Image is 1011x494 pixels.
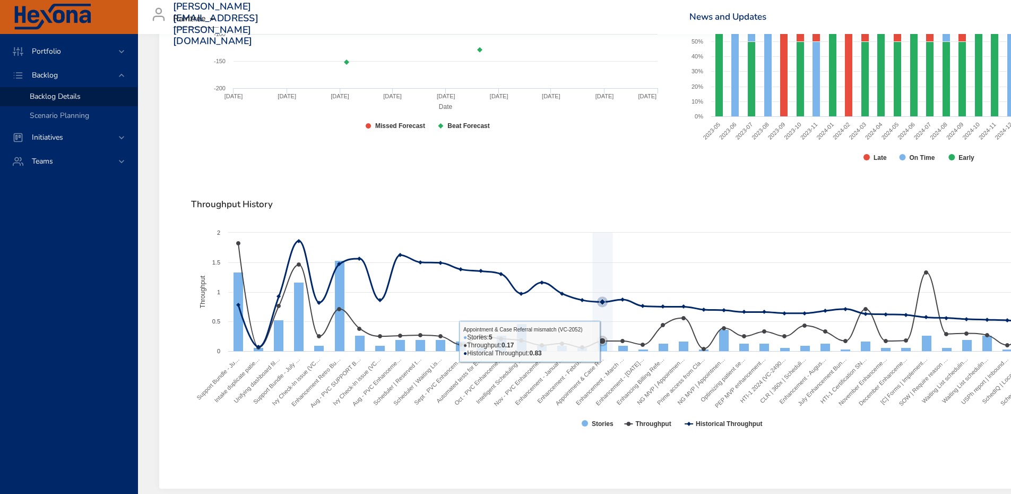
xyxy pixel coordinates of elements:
text: Throughput [635,420,671,428]
text: [DATE] [490,93,508,99]
text: 2023-08 [750,121,770,141]
text: NG MVP | Appointmen… [676,356,726,406]
span: Backlog Details [30,91,81,101]
text: [DATE] [278,93,296,99]
text: -200 [214,85,226,91]
text: 2024-08 [929,121,948,141]
text: 1 [217,289,220,295]
text: HTI-1 Certification SN… [819,356,868,405]
text: -150 [214,58,226,64]
text: [C] Forms | Implement… [879,356,929,405]
text: Enhancement Retro Bu… [290,356,342,407]
text: CLR | 360x | Scheduli… [759,356,807,404]
text: 2024-07 [912,121,932,141]
text: 2023-06 [718,121,737,141]
text: Enhancing Billing Refe… [615,356,666,406]
text: USPh report | Inbound… [960,356,1010,406]
text: On Time [909,154,935,161]
text: Aug - PVC Enhanceme… [351,356,402,407]
div: Raintree [173,11,219,28]
text: 20% [691,83,703,90]
text: 2024-04 [863,121,883,141]
text: Sept - PVC Enhancem… [413,356,463,406]
text: 2023-05 [702,121,721,141]
text: Unifying dashboard fil… [232,356,281,404]
text: PEP MVP enhancement… [714,356,767,409]
text: 50% [691,38,703,45]
text: 30% [691,68,703,74]
text: Stories [592,420,613,428]
text: 2024-06 [896,121,915,141]
text: 2024-03 [848,121,867,141]
text: 2023-09 [766,121,786,141]
text: 2023-11 [799,121,818,141]
text: Enhancement - [DATE]… [594,356,645,407]
span: Teams [23,156,62,166]
text: Appointment & Case R… [554,356,604,406]
text: 0 [217,348,220,354]
text: Automated tests for E… [435,356,483,404]
text: 40% [691,53,703,59]
text: Nov - PVC Enhanceme… [492,356,544,407]
a: News and Updates [689,11,766,23]
text: Aug - PVC SUPPORT B… [309,356,362,409]
text: Enhancement - March … [575,356,625,406]
text: NG MVP | Appointmen… [636,356,686,406]
text: 2024-11 [977,121,997,141]
text: Historical Throughput [696,420,762,428]
text: July Enhancement Bun… [797,356,848,407]
text: Scheduler | Waiting Lis… [392,356,443,406]
span: Initiatives [23,132,72,142]
text: 2023-10 [783,121,802,141]
text: December Enhanceme… [858,356,909,407]
text: Enhancement - Febru… [536,356,584,404]
text: [DATE] [542,93,560,99]
text: [DATE] [437,93,455,99]
text: 2023-07 [734,121,754,141]
text: Prime access from Cla… [656,356,706,406]
text: 2024-02 [831,121,851,141]
text: Waiting List schedulin… [941,356,989,404]
text: [DATE] [383,93,402,99]
text: Scheduler | Reserved t… [372,356,422,406]
text: Early [958,154,974,161]
text: Waiting List schedulin… [921,356,969,404]
text: Enhancement - Augus… [778,356,827,405]
text: [DATE] [331,93,349,99]
span: Portfolio [23,46,70,56]
text: Intelligent Scheduling … [475,356,524,405]
text: 2024-05 [880,121,900,141]
text: November Enhanceme… [837,356,888,407]
text: [DATE] [224,93,243,99]
text: Enhancement - Januar… [514,356,564,406]
text: Support Bundle - Ju… [195,356,240,401]
text: Throughput [199,275,206,308]
text: Beat Forecast [447,122,489,130]
text: Support Bundle - July … [252,356,301,405]
text: Missed Forecast [375,122,425,130]
text: Oct - PVC Enhanceme… [453,356,504,406]
span: Scenario Planning [30,110,89,121]
text: [DATE] [638,93,657,99]
text: 2024-01 [815,121,835,141]
text: Ivy Check-In issue (VC… [332,356,382,406]
text: Late [874,154,887,161]
text: Optimizing patient se… [699,356,747,403]
text: [DATE] [595,93,614,99]
text: Intake duplicate patie… [213,356,261,404]
text: HTI-1 2024 (VC-2490… [739,356,787,404]
text: 2024-10 [961,121,981,141]
text: SOW | Require reason … [897,356,949,407]
text: 0.5 [212,318,220,325]
text: Ivy Check-In issue (VC… [271,356,321,406]
text: 2 [217,229,220,236]
img: Hexona [13,4,92,30]
span: Backlog [23,70,66,80]
text: 1.5 [212,259,220,266]
text: Date [439,103,453,110]
text: 2024-09 [945,121,964,141]
h3: [PERSON_NAME][EMAIL_ADDRESS][PERSON_NAME][DOMAIN_NAME] [173,1,258,47]
text: 0% [695,113,703,120]
text: 10% [691,98,703,105]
